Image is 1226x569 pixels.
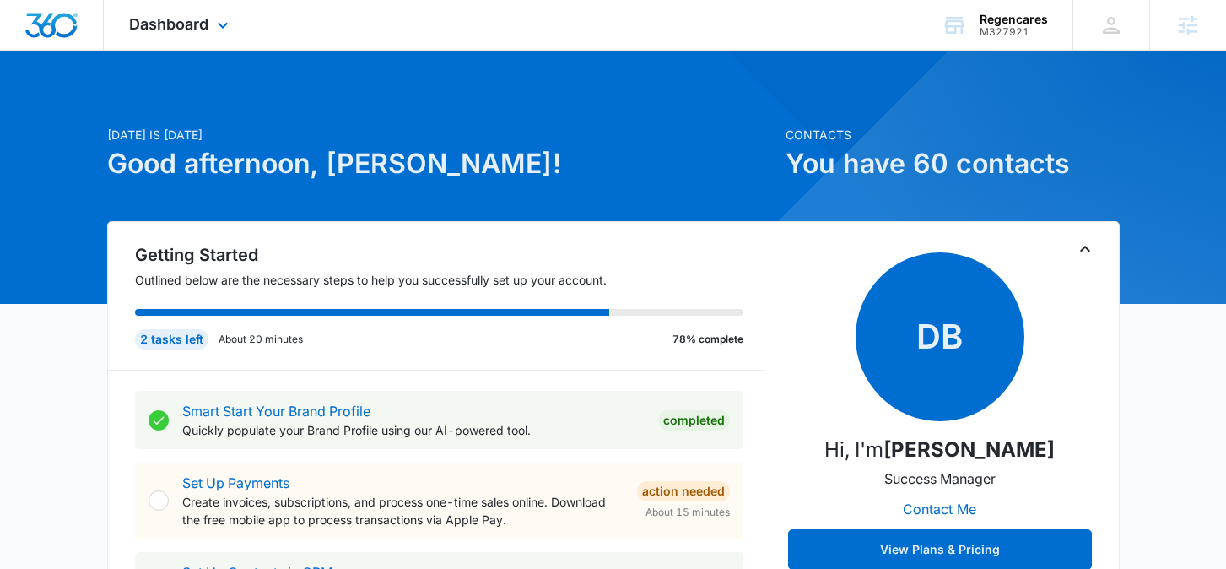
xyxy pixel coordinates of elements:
h2: Getting Started [135,242,764,268]
p: Hi, I'm [824,435,1055,465]
a: Smart Start Your Brand Profile [182,403,370,420]
p: 78% complete [672,332,743,347]
span: About 15 minutes [645,505,730,520]
p: Success Manager [884,469,996,489]
p: Create invoices, subscriptions, and process one-time sales online. Download the free mobile app t... [182,493,624,528]
h1: Good afternoon, [PERSON_NAME]! [107,144,775,184]
strong: [PERSON_NAME] [883,437,1055,462]
div: 2 tasks left [135,329,208,350]
div: Action Needed [637,481,730,501]
h1: You have 60 contacts [786,144,1120,184]
div: Completed [658,410,730,431]
p: [DATE] is [DATE] [107,126,775,144]
button: Toggle Collapse [1075,239,1095,259]
a: Set Up Payments [182,474,289,491]
p: Outlined below are the necessary steps to help you successfully set up your account. [135,271,764,289]
button: Contact Me [886,489,993,529]
p: About 20 minutes [219,332,303,347]
div: account id [980,26,1048,38]
span: Dashboard [129,15,208,33]
div: account name [980,13,1048,26]
span: DB [856,252,1024,421]
p: Quickly populate your Brand Profile using our AI-powered tool. [182,421,645,439]
p: Contacts [786,126,1120,144]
